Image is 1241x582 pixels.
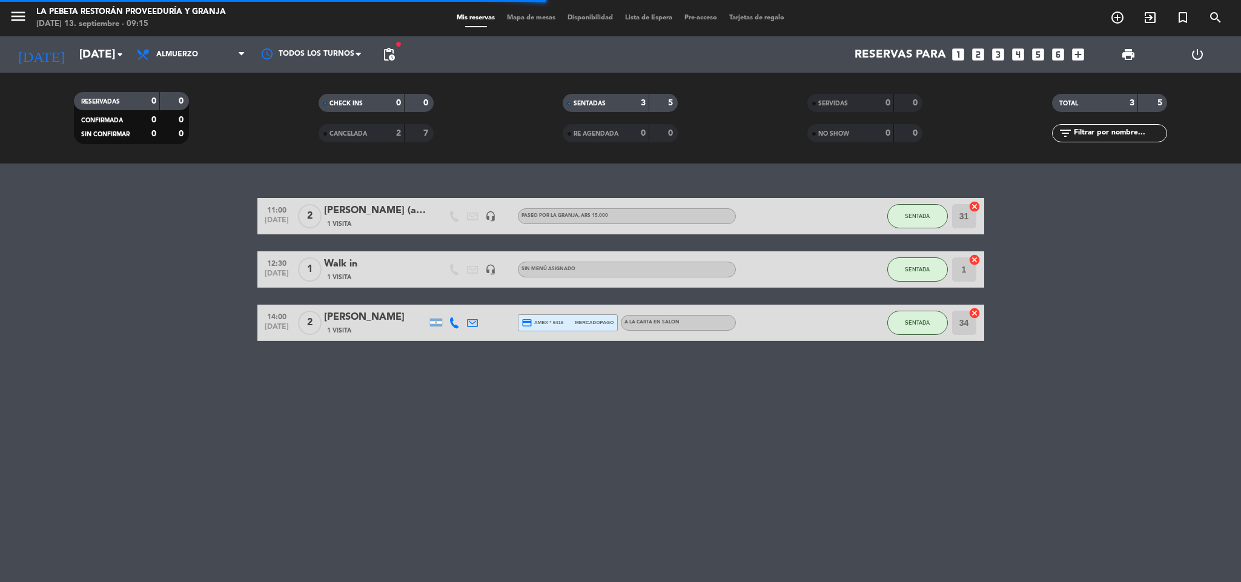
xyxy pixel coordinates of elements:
button: SENTADA [887,257,948,282]
strong: 5 [1157,99,1165,107]
i: looks_one [950,47,966,62]
button: SENTADA [887,204,948,228]
i: headset_mic [485,211,496,222]
strong: 3 [1130,99,1134,107]
strong: 5 [668,99,675,107]
span: [DATE] [262,323,292,337]
strong: 0 [885,129,890,137]
strong: 0 [885,99,890,107]
span: SENTADA [905,266,930,273]
div: LA PEBETA Restorán Proveeduría y Granja [36,6,226,18]
span: CHECK INS [329,101,363,107]
strong: 7 [423,129,431,137]
strong: 0 [151,130,156,138]
strong: 0 [913,129,920,137]
i: [DATE] [9,41,73,68]
span: SENTADA [905,319,930,326]
i: add_circle_outline [1110,10,1125,25]
span: RE AGENDADA [574,131,618,137]
strong: 2 [396,129,401,137]
i: filter_list [1058,126,1073,141]
span: [DATE] [262,270,292,283]
span: print [1121,47,1136,62]
i: add_box [1070,47,1086,62]
span: NO SHOW [818,131,849,137]
span: Lista de Espera [619,15,678,21]
input: Filtrar por nombre... [1073,127,1167,140]
strong: 0 [913,99,920,107]
div: Walk in [324,256,427,272]
span: 2 [298,311,322,335]
span: Sin menú asignado [521,266,575,271]
div: LOG OUT [1163,36,1232,73]
i: search [1208,10,1223,25]
span: , ARS 15.000 [578,213,608,218]
span: 2 [298,204,322,228]
span: mercadopago [575,319,614,326]
strong: 0 [179,130,186,138]
i: power_settings_new [1190,47,1205,62]
strong: 0 [423,99,431,107]
button: SENTADA [887,311,948,335]
span: Almuerzo [156,50,198,59]
span: A LA CARTA EN SALON [624,320,680,325]
span: 1 [298,257,322,282]
div: [PERSON_NAME] (agencia trip) [324,203,427,219]
span: 11:00 [262,202,292,216]
span: 14:00 [262,309,292,323]
div: [PERSON_NAME] [324,309,427,325]
span: Pre-acceso [678,15,723,21]
i: arrow_drop_down [113,47,127,62]
i: menu [9,7,27,25]
span: CONFIRMADA [81,117,123,124]
span: Reservas para [855,48,946,61]
span: Tarjetas de regalo [723,15,790,21]
i: exit_to_app [1143,10,1157,25]
div: [DATE] 13. septiembre - 09:15 [36,18,226,30]
span: Mis reservas [451,15,501,21]
span: TOTAL [1059,101,1078,107]
span: 12:30 [262,256,292,270]
i: credit_card [521,317,532,328]
i: looks_two [970,47,986,62]
span: [DATE] [262,216,292,230]
i: headset_mic [485,264,496,275]
i: looks_3 [990,47,1006,62]
button: menu [9,7,27,30]
span: PASEO POR LA GRANJA [521,213,608,218]
i: looks_5 [1030,47,1046,62]
span: SENTADA [905,213,930,219]
span: 1 Visita [327,219,351,229]
strong: 0 [668,129,675,137]
span: SIN CONFIRMAR [81,131,130,137]
span: RESERVADAS [81,99,120,105]
i: cancel [968,200,981,213]
span: pending_actions [382,47,396,62]
i: cancel [968,254,981,266]
strong: 0 [179,116,186,124]
span: 1 Visita [327,273,351,282]
span: amex * 6416 [521,317,564,328]
span: SERVIDAS [818,101,848,107]
span: CANCELADA [329,131,367,137]
strong: 0 [151,97,156,105]
i: looks_4 [1010,47,1026,62]
strong: 3 [641,99,646,107]
strong: 0 [151,116,156,124]
i: cancel [968,307,981,319]
strong: 0 [179,97,186,105]
i: looks_6 [1050,47,1066,62]
strong: 0 [396,99,401,107]
span: 1 Visita [327,326,351,336]
span: fiber_manual_record [395,41,402,48]
i: turned_in_not [1176,10,1190,25]
span: SENTADAS [574,101,606,107]
span: Mapa de mesas [501,15,561,21]
strong: 0 [641,129,646,137]
span: Disponibilidad [561,15,619,21]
